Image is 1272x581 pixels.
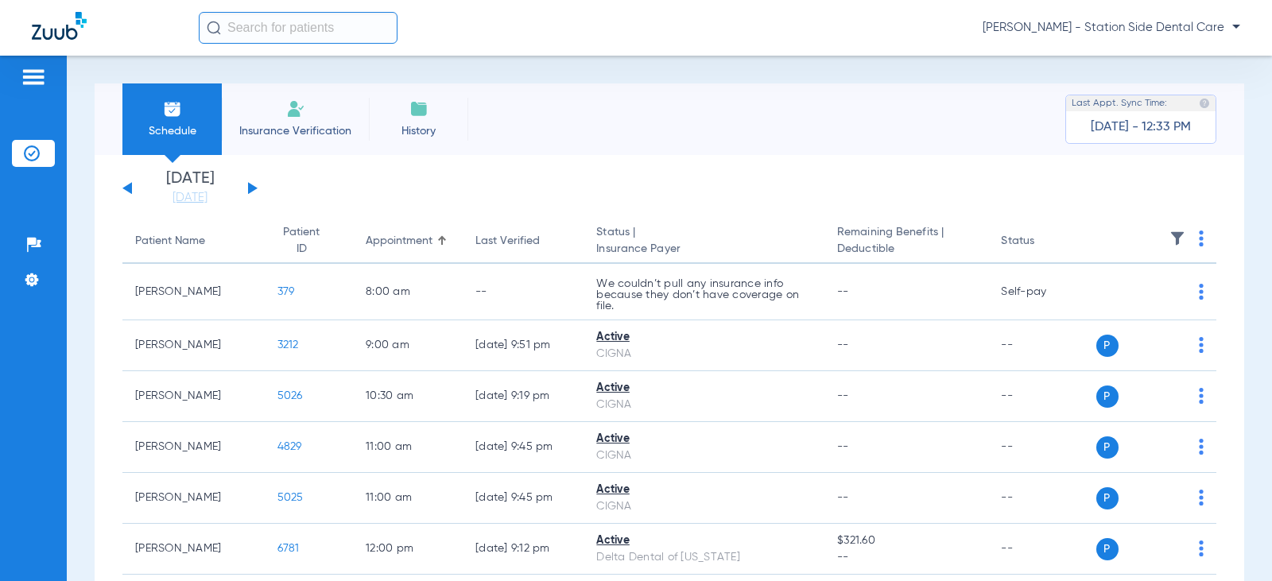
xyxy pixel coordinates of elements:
span: Insurance Payer [596,241,812,258]
div: CIGNA [596,447,812,464]
td: -- [988,422,1096,473]
div: Last Verified [475,233,571,250]
td: -- [988,371,1096,422]
div: CIGNA [596,346,812,362]
span: 5026 [277,390,303,401]
span: 4829 [277,441,302,452]
div: Active [596,431,812,447]
div: Patient ID [277,224,326,258]
span: History [381,123,456,139]
span: P [1096,335,1119,357]
span: 5025 [277,492,304,503]
img: group-dot-blue.svg [1199,388,1204,404]
img: filter.svg [1169,230,1185,246]
span: -- [837,339,849,351]
span: -- [837,492,849,503]
div: Appointment [366,233,432,250]
span: [DATE] - 12:33 PM [1091,119,1191,135]
a: [DATE] [142,190,238,206]
input: Search for patients [199,12,397,44]
img: group-dot-blue.svg [1199,337,1204,353]
span: 6781 [277,543,300,554]
div: Last Verified [475,233,540,250]
span: 3212 [277,339,299,351]
td: [PERSON_NAME] [122,371,265,422]
span: P [1096,487,1119,509]
img: group-dot-blue.svg [1199,439,1204,455]
td: 10:30 AM [353,371,463,422]
td: [PERSON_NAME] [122,473,265,524]
img: group-dot-blue.svg [1199,284,1204,300]
div: Active [596,329,812,346]
td: -- [988,524,1096,575]
img: History [409,99,429,118]
p: We couldn’t pull any insurance info because they don’t have coverage on file. [596,278,812,312]
th: Remaining Benefits | [824,219,988,264]
span: [PERSON_NAME] - Station Side Dental Care [983,20,1240,36]
td: [PERSON_NAME] [122,320,265,371]
span: -- [837,549,975,566]
th: Status [988,219,1096,264]
img: Schedule [163,99,182,118]
td: -- [988,320,1096,371]
div: CIGNA [596,498,812,515]
div: Patient Name [135,233,252,250]
td: [DATE] 9:45 PM [463,473,584,524]
th: Status | [584,219,824,264]
div: Patient ID [277,224,340,258]
span: Deductible [837,241,975,258]
span: $321.60 [837,533,975,549]
img: group-dot-blue.svg [1199,540,1204,556]
div: Active [596,533,812,549]
span: P [1096,538,1119,560]
span: Insurance Verification [234,123,357,139]
td: 8:00 AM [353,264,463,320]
img: last sync help info [1199,98,1210,109]
span: Last Appt. Sync Time: [1072,95,1167,111]
span: -- [837,286,849,297]
div: CIGNA [596,397,812,413]
li: [DATE] [142,171,238,206]
img: group-dot-blue.svg [1199,490,1204,505]
div: Active [596,380,812,397]
td: [DATE] 9:45 PM [463,422,584,473]
img: group-dot-blue.svg [1199,230,1204,246]
span: P [1096,436,1119,459]
img: hamburger-icon [21,68,46,87]
img: Manual Insurance Verification [286,99,305,118]
td: -- [988,473,1096,524]
td: [DATE] 9:19 PM [463,371,584,422]
td: [PERSON_NAME] [122,264,265,320]
td: [PERSON_NAME] [122,422,265,473]
div: Active [596,482,812,498]
span: P [1096,385,1119,408]
td: Self-pay [988,264,1096,320]
td: [DATE] 9:12 PM [463,524,584,575]
img: Search Icon [207,21,221,35]
div: Delta Dental of [US_STATE] [596,549,812,566]
div: Patient Name [135,233,205,250]
td: 11:00 AM [353,422,463,473]
span: -- [837,441,849,452]
td: [PERSON_NAME] [122,524,265,575]
td: [DATE] 9:51 PM [463,320,584,371]
div: Appointment [366,233,450,250]
span: Schedule [134,123,210,139]
td: 9:00 AM [353,320,463,371]
td: -- [463,264,584,320]
img: Zuub Logo [32,12,87,40]
span: 379 [277,286,295,297]
td: 11:00 AM [353,473,463,524]
td: 12:00 PM [353,524,463,575]
span: -- [837,390,849,401]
